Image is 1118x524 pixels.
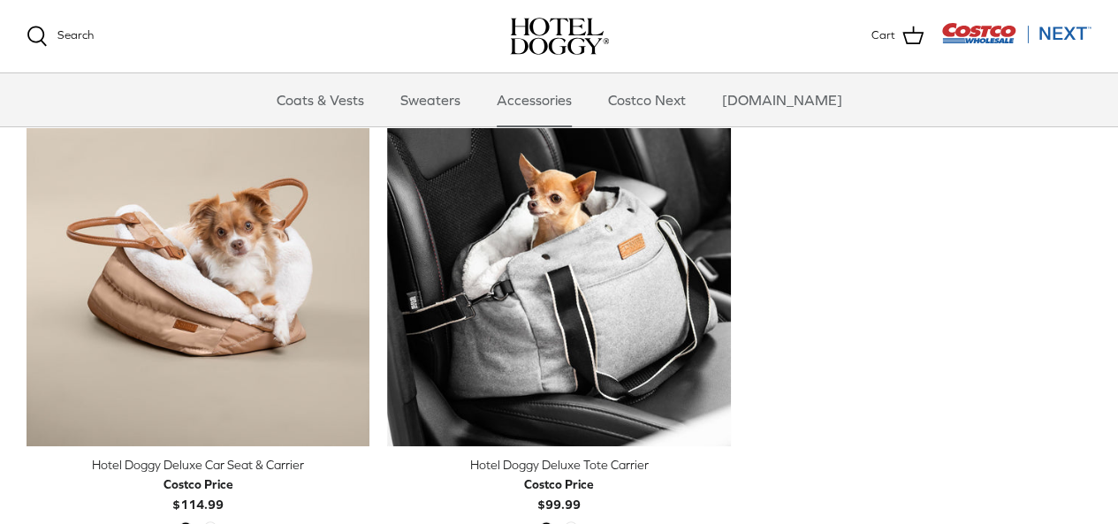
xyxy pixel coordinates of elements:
[27,455,369,475] div: Hotel Doggy Deluxe Car Seat & Carrier
[481,73,588,126] a: Accessories
[871,27,895,45] span: Cart
[941,22,1091,44] img: Costco Next
[510,18,609,55] img: hoteldoggycom
[510,18,609,55] a: hoteldoggy.com hoteldoggycom
[261,73,380,126] a: Coats & Vests
[387,455,730,475] div: Hotel Doggy Deluxe Tote Carrier
[524,475,594,494] div: Costco Price
[941,34,1091,47] a: Visit Costco Next
[871,25,924,48] a: Cart
[57,28,94,42] span: Search
[387,103,730,446] a: Hotel Doggy Deluxe Tote Carrier
[27,26,94,47] a: Search
[164,475,233,511] b: $114.99
[524,475,594,511] b: $99.99
[27,103,369,446] a: Hotel Doggy Deluxe Car Seat & Carrier
[384,73,476,126] a: Sweaters
[706,73,858,126] a: [DOMAIN_NAME]
[27,455,369,514] a: Hotel Doggy Deluxe Car Seat & Carrier Costco Price$114.99
[164,475,233,494] div: Costco Price
[387,455,730,514] a: Hotel Doggy Deluxe Tote Carrier Costco Price$99.99
[592,73,702,126] a: Costco Next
